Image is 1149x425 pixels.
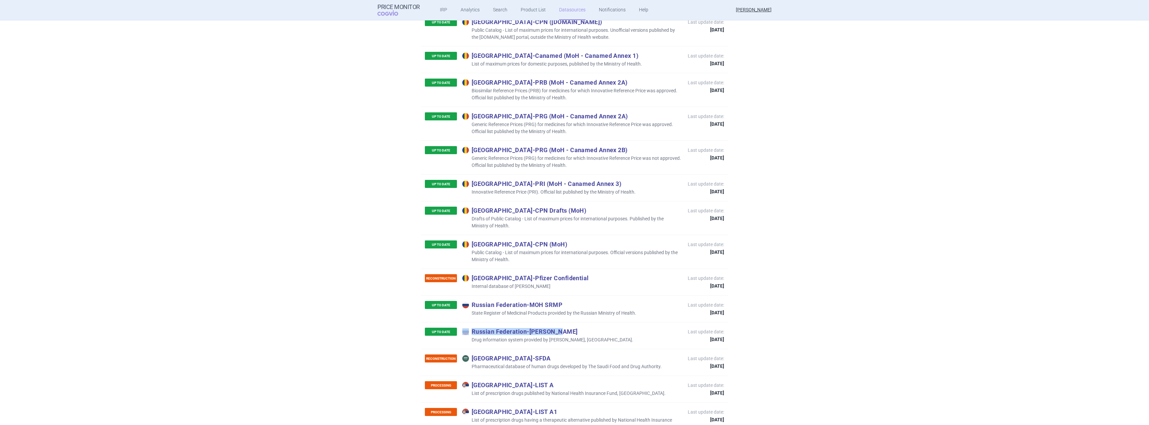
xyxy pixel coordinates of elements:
p: Drafts of Public Catalog - List of maximum prices for international purposes. Published by the Mi... [462,215,681,229]
p: Russian Federation - MOH SRMP [462,301,636,308]
p: [GEOGRAPHIC_DATA] - LIST A [462,381,666,389]
p: PROCESSING [425,381,457,389]
img: Romania [462,207,469,214]
p: Internal database of [PERSON_NAME] [462,283,589,290]
p: Last update date: [688,19,724,32]
strong: [DATE] [688,88,724,93]
strong: [DATE] [688,250,724,254]
img: Romania [462,52,469,59]
p: Last update date: [688,355,724,368]
a: Price MonitorCOGVIO [377,4,420,16]
p: UP TO DATE [425,240,457,248]
strong: [DATE] [688,122,724,126]
strong: [DATE] [688,27,724,32]
p: Last update date: [688,113,724,126]
p: [GEOGRAPHIC_DATA] - Pfizer Confidential [462,274,589,282]
img: Serbia [462,409,469,415]
p: UP TO DATE [425,328,457,336]
strong: [DATE] [688,284,724,288]
p: Biosimilar Reference Prices (PRB) for medicines for which Innovative Reference Price was approved... [462,87,681,101]
strong: [DATE] [688,337,724,342]
p: UP TO DATE [425,180,457,188]
img: Romania [462,275,469,282]
p: Russian Federation - [PERSON_NAME] [462,328,633,335]
img: Russian Federation [462,328,469,335]
img: Romania [462,181,469,187]
strong: Price Monitor [377,4,420,10]
img: Saudi Arabia [462,355,469,362]
img: Romania [462,19,469,25]
img: Serbia [462,382,469,389]
p: Last update date: [688,328,724,342]
p: PROCESSING [425,408,457,416]
strong: [DATE] [688,364,724,368]
p: Generic Reference Prices (PRG) for medicines for which Innovative Reference Price was not approve... [462,155,681,169]
p: Last update date: [688,409,724,422]
p: RECONSTRUCTION [425,354,457,362]
p: List of maximum prices for domestic purposes, published by the Ministry of Health. [462,61,642,68]
p: [GEOGRAPHIC_DATA] - CPN ([DOMAIN_NAME]) [462,18,681,25]
strong: [DATE] [688,310,724,315]
p: UP TO DATE [425,207,457,215]
p: [GEOGRAPHIC_DATA] - PRB (MoH - Canamed Annex 2A) [462,79,681,86]
p: Last update date: [688,147,724,160]
span: COGVIO [377,10,407,16]
p: UP TO DATE [425,112,457,120]
p: Generic Reference Prices (PRG) for medicines for which Innovative Reference Price was approved. O... [462,121,681,135]
p: Last update date: [688,52,724,66]
p: UP TO DATE [425,301,457,309]
p: Pharmaceutical database of human drugs developed by The Saudi Food and Drug Authority. [462,363,662,370]
p: Last update date: [688,207,724,221]
p: UP TO DATE [425,79,457,87]
p: RECONSTRUCTION [425,274,457,282]
p: Last update date: [688,181,724,194]
p: [GEOGRAPHIC_DATA] - CPN Drafts (MoH) [462,207,681,214]
p: [GEOGRAPHIC_DATA] - Canamed (MoH - Canamed Annex 1) [462,52,642,59]
p: Innovative Reference Price (PRI). Official list published by the Ministry of Health. [462,189,636,196]
img: Romania [462,241,469,248]
p: [GEOGRAPHIC_DATA] - PRI (MoH - Canamed Annex 3) [462,180,636,187]
p: Public Catalog - List of maximum prices for international purposes. Unofficial versions published... [462,27,681,41]
p: [GEOGRAPHIC_DATA] - LIST A1 [462,408,681,415]
img: Russian Federation [462,302,469,308]
p: Public Catalog - List of maximum prices for international purposes. Official versions published b... [462,249,681,263]
p: [GEOGRAPHIC_DATA] - PRG (MoH - Canamed Annex 2B) [462,146,681,153]
p: [GEOGRAPHIC_DATA] - PRG (MoH - Canamed Annex 2A) [462,112,681,120]
p: Drug information system provided by [PERSON_NAME], [GEOGRAPHIC_DATA]. [462,336,633,343]
img: Romania [462,113,469,120]
p: Last update date: [688,382,724,395]
p: UP TO DATE [425,52,457,60]
p: Last update date: [688,302,724,315]
p: Last update date: [688,79,724,93]
p: [GEOGRAPHIC_DATA] - SFDA [462,354,662,362]
strong: [DATE] [688,417,724,422]
img: Romania [462,79,469,86]
strong: [DATE] [688,61,724,66]
strong: [DATE] [688,155,724,160]
p: Last update date: [688,275,724,288]
p: State Register of Medicinal Products provided by the Russian Ministry of Health. [462,310,636,317]
strong: [DATE] [688,189,724,194]
p: [GEOGRAPHIC_DATA] - CPN (MoH) [462,240,681,248]
p: Last update date: [688,241,724,254]
p: List of prescription drugs published by National Health Insurance Fund, [GEOGRAPHIC_DATA]. [462,390,666,397]
strong: [DATE] [688,216,724,221]
p: UP TO DATE [425,146,457,154]
img: Romania [462,147,469,153]
p: UP TO DATE [425,18,457,26]
strong: [DATE] [688,391,724,395]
